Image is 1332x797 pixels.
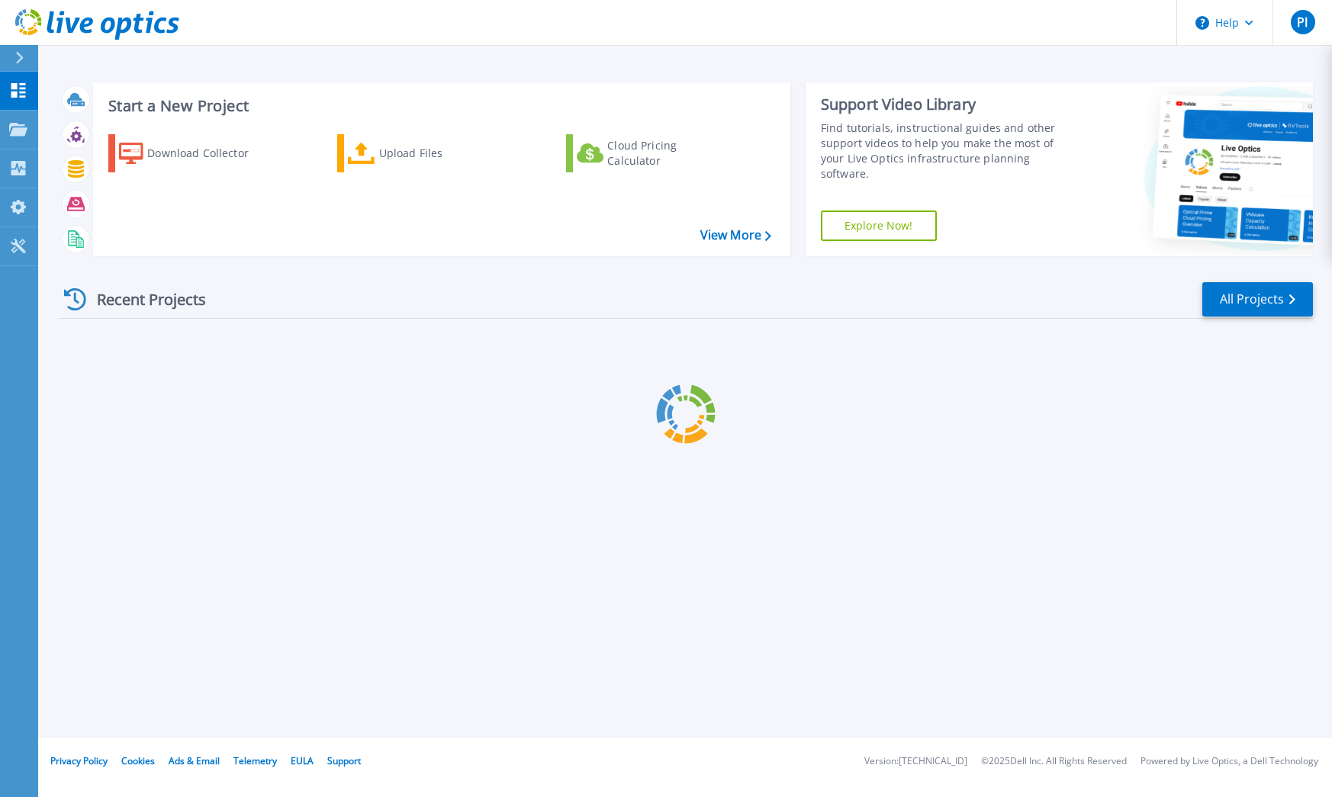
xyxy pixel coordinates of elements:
[1202,282,1313,317] a: All Projects
[327,754,361,767] a: Support
[59,281,227,318] div: Recent Projects
[864,757,967,766] li: Version: [TECHNICAL_ID]
[233,754,277,767] a: Telemetry
[169,754,220,767] a: Ads & Email
[291,754,314,767] a: EULA
[821,210,937,241] a: Explore Now!
[379,138,501,169] div: Upload Files
[700,228,771,243] a: View More
[1297,16,1308,28] span: PI
[121,754,155,767] a: Cookies
[821,95,1078,114] div: Support Video Library
[108,134,278,172] a: Download Collector
[821,121,1078,182] div: Find tutorials, instructional guides and other support videos to help you make the most of your L...
[50,754,108,767] a: Privacy Policy
[1141,757,1318,766] li: Powered by Live Optics, a Dell Technology
[981,757,1127,766] li: © 2025 Dell Inc. All Rights Reserved
[108,98,771,114] h3: Start a New Project
[337,134,507,172] a: Upload Files
[566,134,736,172] a: Cloud Pricing Calculator
[147,138,269,169] div: Download Collector
[607,138,729,169] div: Cloud Pricing Calculator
